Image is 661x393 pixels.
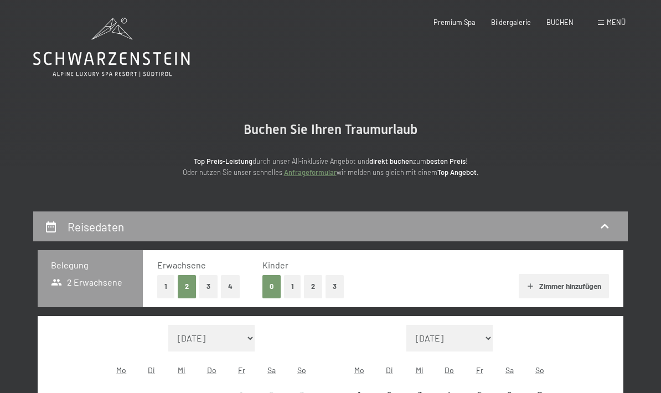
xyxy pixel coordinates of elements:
button: 1 [157,275,174,298]
strong: direkt buchen [369,157,413,166]
abbr: Mittwoch [416,365,424,375]
abbr: Samstag [505,365,514,375]
a: Premium Spa [433,18,476,27]
button: 3 [326,275,344,298]
button: 1 [284,275,301,298]
strong: besten Preis [426,157,466,166]
a: Anfrageformular [284,168,337,177]
button: 2 [178,275,196,298]
abbr: Sonntag [297,365,306,375]
button: Zimmer hinzufügen [519,274,609,298]
span: Kinder [262,260,288,270]
abbr: Freitag [238,365,245,375]
p: durch unser All-inklusive Angebot und zum ! Oder nutzen Sie unser schnelles wir melden uns gleich... [109,156,552,178]
abbr: Montag [116,365,126,375]
button: 0 [262,275,281,298]
span: 2 Erwachsene [51,276,122,288]
button: 3 [199,275,218,298]
abbr: Mittwoch [178,365,185,375]
strong: Top Angebot. [437,168,479,177]
a: Bildergalerie [491,18,531,27]
abbr: Donnerstag [445,365,454,375]
span: Menü [607,18,626,27]
abbr: Donnerstag [207,365,216,375]
abbr: Sonntag [535,365,544,375]
abbr: Dienstag [148,365,155,375]
button: 2 [304,275,322,298]
span: Buchen Sie Ihren Traumurlaub [244,122,417,137]
abbr: Dienstag [386,365,393,375]
a: BUCHEN [546,18,574,27]
abbr: Samstag [267,365,276,375]
h3: Belegung [51,259,130,271]
h2: Reisedaten [68,220,124,234]
abbr: Montag [354,365,364,375]
span: Erwachsene [157,260,206,270]
strong: Top Preis-Leistung [194,157,252,166]
abbr: Freitag [476,365,483,375]
button: 4 [221,275,240,298]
